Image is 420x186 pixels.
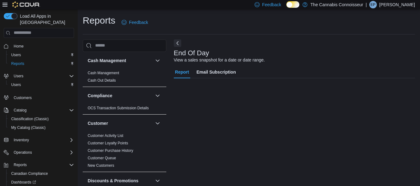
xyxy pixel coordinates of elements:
[11,107,29,114] button: Catalog
[11,149,35,156] button: Operations
[366,1,367,8] p: |
[6,115,76,123] button: Classification (Classic)
[88,148,133,153] a: Customer Purchase History
[88,78,116,83] a: Cash Out Details
[88,93,153,99] button: Compliance
[88,163,114,168] span: New Customers
[11,52,21,57] span: Users
[369,1,377,8] div: Elysha Park
[9,51,23,59] a: Users
[11,116,49,121] span: Classification (Classic)
[154,120,161,127] button: Customer
[379,1,415,8] p: [PERSON_NAME]
[6,169,76,178] button: Canadian Compliance
[83,132,166,172] div: Customer
[11,161,29,169] button: Reports
[1,161,76,169] button: Reports
[174,39,181,47] button: Next
[88,71,119,75] a: Cash Management
[88,120,108,126] h3: Customer
[9,124,74,131] span: My Catalog (Classic)
[371,1,376,8] span: EP
[11,136,74,144] span: Inventory
[6,80,76,89] button: Users
[88,178,153,184] button: Discounts & Promotions
[174,49,209,57] h3: End Of Day
[9,170,50,177] a: Canadian Compliance
[129,19,148,25] span: Feedback
[174,57,265,63] div: View a sales snapshot for a date or date range.
[9,81,74,88] span: Users
[119,16,150,29] a: Feedback
[83,104,166,114] div: Compliance
[88,93,112,99] h3: Compliance
[12,2,40,8] img: Cova
[9,115,74,123] span: Classification (Classic)
[9,179,74,186] span: Dashboards
[196,66,236,78] span: Email Subscription
[9,170,74,177] span: Canadian Compliance
[14,108,26,113] span: Catalog
[1,136,76,144] button: Inventory
[11,149,74,156] span: Operations
[11,42,74,50] span: Home
[11,125,46,130] span: My Catalog (Classic)
[83,14,115,27] h1: Reports
[6,123,76,132] button: My Catalog (Classic)
[88,148,133,153] span: Customer Purchase History
[11,180,36,185] span: Dashboards
[9,179,39,186] a: Dashboards
[11,43,26,50] a: Home
[88,178,138,184] h3: Discounts & Promotions
[83,69,166,87] div: Cash Management
[11,72,26,80] button: Users
[11,82,21,87] span: Users
[14,74,23,79] span: Users
[11,93,74,101] span: Customers
[11,72,74,80] span: Users
[154,57,161,64] button: Cash Management
[154,177,161,184] button: Discounts & Promotions
[1,148,76,157] button: Operations
[14,162,27,167] span: Reports
[9,60,27,67] a: Reports
[88,57,153,64] button: Cash Management
[88,106,149,111] span: OCS Transaction Submission Details
[154,92,161,99] button: Compliance
[88,156,116,160] a: Customer Queue
[9,60,74,67] span: Reports
[88,163,114,168] a: New Customers
[9,124,48,131] a: My Catalog (Classic)
[88,120,153,126] button: Customer
[11,136,31,144] button: Inventory
[88,133,123,138] span: Customer Activity List
[311,1,363,8] p: The Cannabis Connoisseur
[11,61,24,66] span: Reports
[14,95,32,100] span: Customers
[11,171,48,176] span: Canadian Compliance
[6,59,76,68] button: Reports
[286,1,299,8] input: Dark Mode
[88,70,119,75] span: Cash Management
[262,2,281,8] span: Feedback
[6,51,76,59] button: Users
[14,150,32,155] span: Operations
[88,141,128,145] a: Customer Loyalty Points
[11,107,74,114] span: Catalog
[9,115,51,123] a: Classification (Classic)
[1,93,76,102] button: Customers
[9,81,23,88] a: Users
[88,106,149,110] a: OCS Transaction Submission Details
[14,44,24,49] span: Home
[88,57,126,64] h3: Cash Management
[11,161,74,169] span: Reports
[1,72,76,80] button: Users
[14,138,29,143] span: Inventory
[11,94,34,102] a: Customers
[1,42,76,51] button: Home
[88,134,123,138] a: Customer Activity List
